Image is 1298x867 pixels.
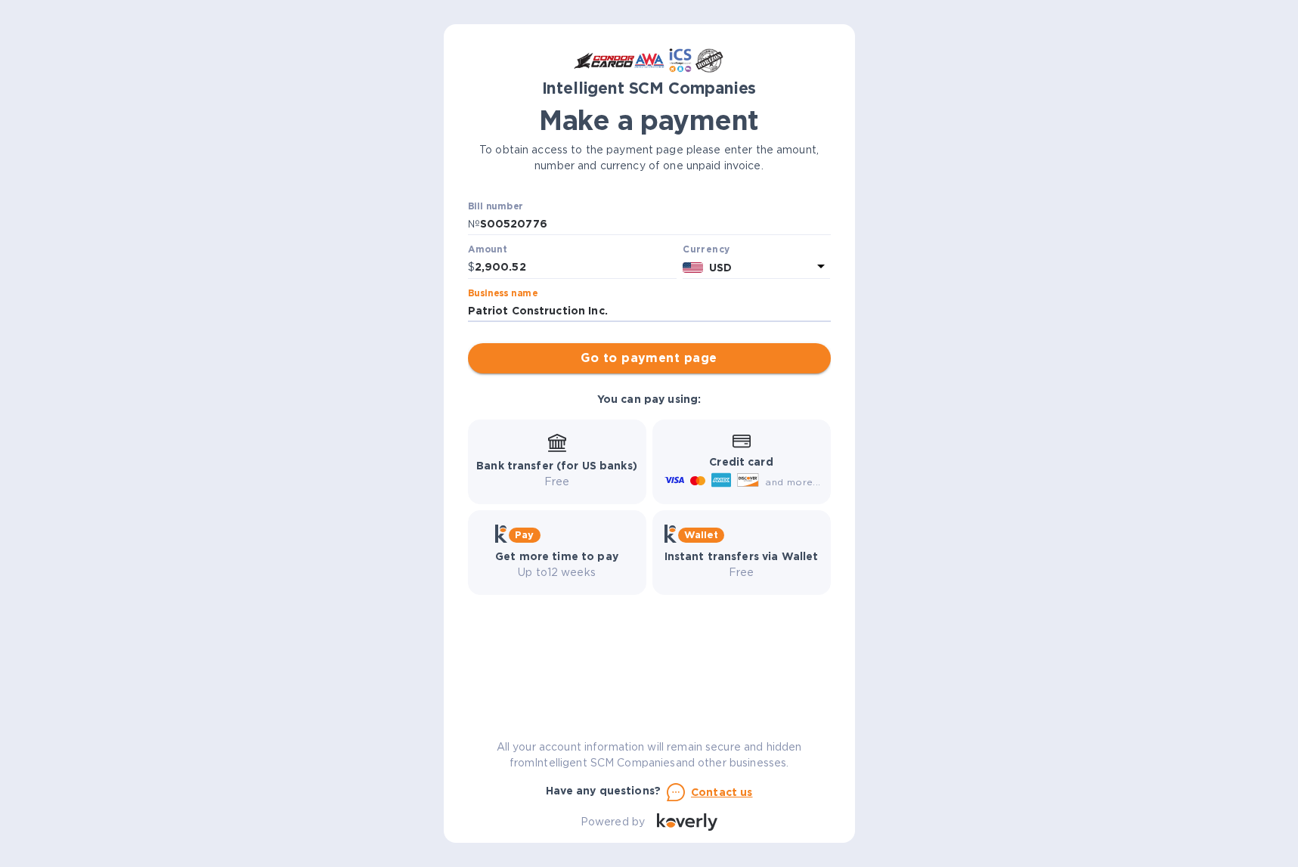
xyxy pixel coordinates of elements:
[664,550,819,562] b: Instant transfers via Wallet
[468,259,475,275] p: $
[468,289,537,298] label: Business name
[480,213,831,236] input: Enter bill number
[709,456,773,468] b: Credit card
[468,739,831,771] p: All your account information will remain secure and hidden from Intelligent SCM Companies and oth...
[597,393,701,405] b: You can pay using:
[683,262,703,273] img: USD
[495,550,618,562] b: Get more time to pay
[684,529,719,540] b: Wallet
[468,142,831,174] p: To obtain access to the payment page please enter the amount, number and currency of one unpaid i...
[691,786,753,798] u: Contact us
[476,460,637,472] b: Bank transfer (for US banks)
[468,300,831,323] input: Enter business name
[683,243,730,255] b: Currency
[495,565,618,581] p: Up to 12 weeks
[468,216,480,232] p: №
[765,476,820,488] span: and more...
[542,79,757,98] b: Intelligent SCM Companies
[468,202,522,211] label: Bill number
[476,474,637,490] p: Free
[581,814,645,830] p: Powered by
[468,104,831,136] h1: Make a payment
[546,785,661,797] b: Have any questions?
[468,246,506,255] label: Amount
[468,343,831,373] button: Go to payment page
[709,262,732,274] b: USD
[480,349,819,367] span: Go to payment page
[515,529,534,540] b: Pay
[664,565,819,581] p: Free
[475,256,677,279] input: 0.00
